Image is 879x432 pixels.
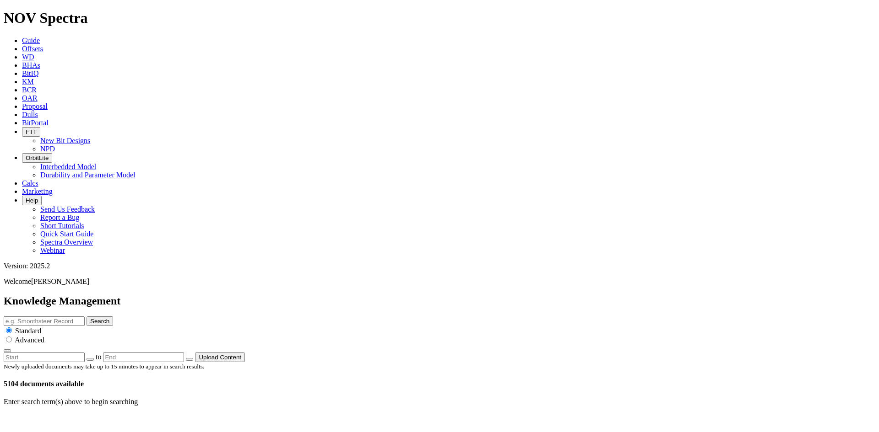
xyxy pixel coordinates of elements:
[4,277,875,286] p: Welcome
[40,137,90,144] a: New Bit Designs
[22,111,38,118] a: Dulls
[22,45,43,53] a: Offsets
[22,179,38,187] a: Calcs
[22,86,37,94] a: BCR
[4,295,875,307] h2: Knowledge Management
[40,222,84,229] a: Short Tutorials
[26,128,37,135] span: FTT
[15,327,41,335] span: Standard
[195,352,245,362] button: Upload Content
[22,53,34,61] a: WD
[87,316,113,326] button: Search
[40,205,95,213] a: Send Us Feedback
[40,238,93,246] a: Spectra Overview
[4,10,875,27] h1: NOV Spectra
[22,102,48,110] a: Proposal
[4,316,85,326] input: e.g. Smoothsteer Record
[26,197,38,204] span: Help
[4,262,875,270] div: Version: 2025.2
[22,127,40,137] button: FTT
[22,153,52,163] button: OrbitLite
[22,94,38,102] a: OAR
[40,213,79,221] a: Report a Bug
[4,380,875,388] h4: 5104 documents available
[22,37,40,44] a: Guide
[40,246,65,254] a: Webinar
[4,352,85,362] input: Start
[26,155,49,161] span: OrbitLite
[22,196,42,205] button: Help
[40,171,136,179] a: Durability and Parameter Model
[31,277,89,285] span: [PERSON_NAME]
[15,336,44,344] span: Advanced
[40,145,55,153] a: NPD
[40,163,96,171] a: Interbedded Model
[40,230,93,238] a: Quick Start Guide
[22,69,38,77] a: BitIQ
[4,398,875,406] p: Enter search term(s) above to begin searching
[22,61,40,69] a: BHAs
[22,119,49,127] a: BitPortal
[96,353,101,361] span: to
[103,352,184,362] input: End
[4,363,204,370] small: Newly uploaded documents may take up to 15 minutes to appear in search results.
[22,78,34,85] a: KM
[22,187,53,195] a: Marketing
